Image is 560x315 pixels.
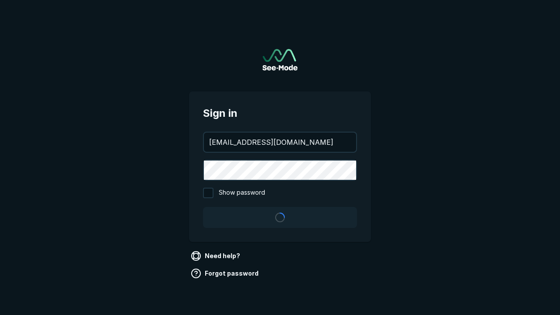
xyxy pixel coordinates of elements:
span: Sign in [203,105,357,121]
span: Show password [219,188,265,198]
img: See-Mode Logo [262,49,297,70]
a: Need help? [189,249,244,263]
input: your@email.com [204,133,356,152]
a: Forgot password [189,266,262,280]
a: Go to sign in [262,49,297,70]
